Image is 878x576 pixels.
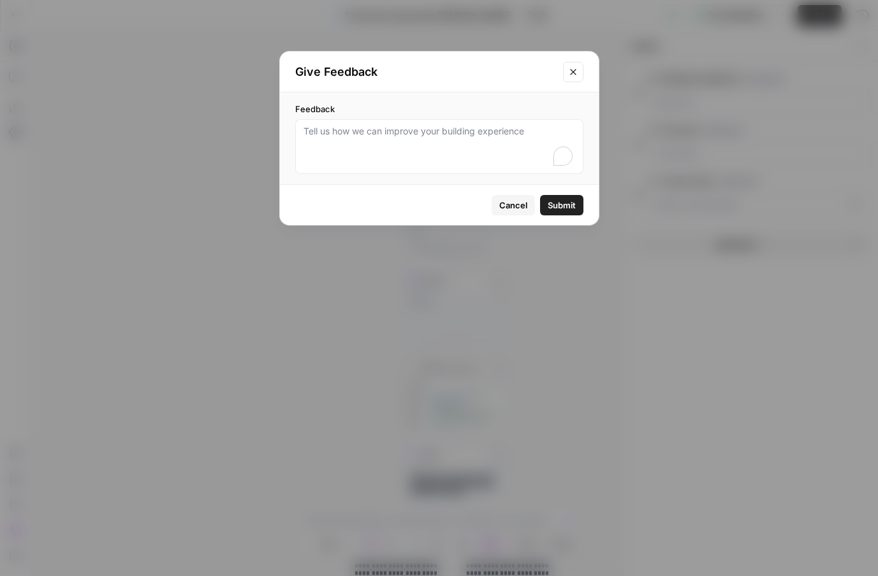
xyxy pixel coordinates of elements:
button: Cancel [492,195,535,215]
span: Cancel [499,199,527,212]
label: Feedback [295,103,583,115]
textarea: To enrich screen reader interactions, please activate Accessibility in Grammarly extension settings [304,125,575,168]
h2: Give Feedback [295,63,555,81]
button: Submit [540,195,583,215]
span: Submit [548,199,576,212]
button: Close modal [563,62,583,82]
